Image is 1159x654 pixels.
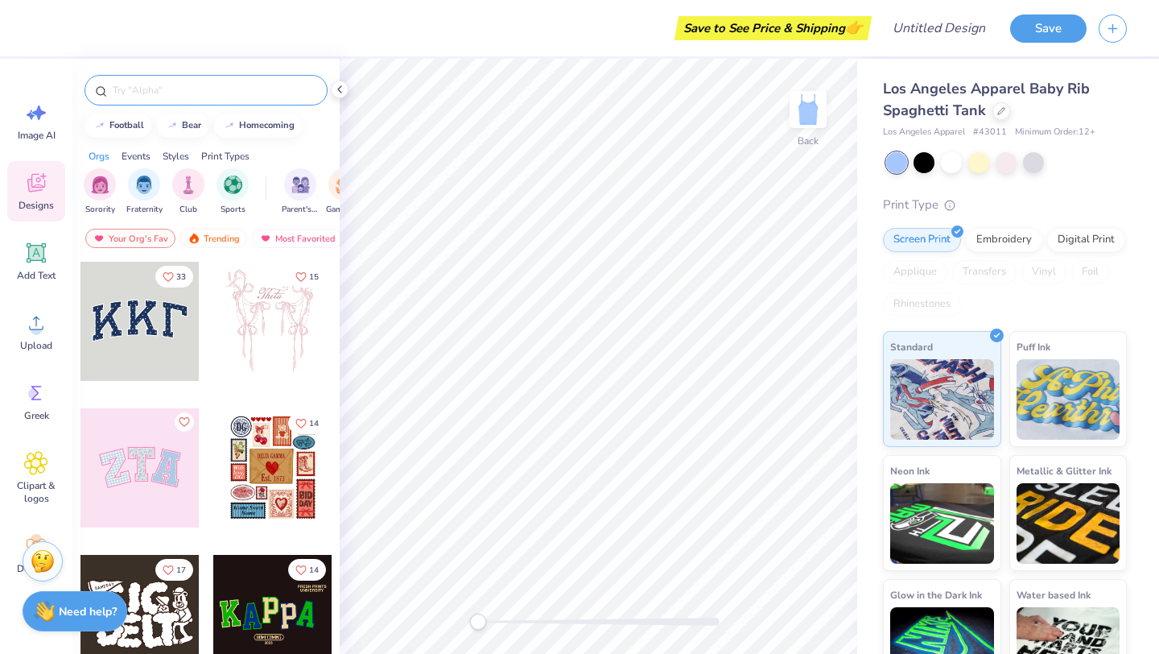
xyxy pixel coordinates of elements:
div: filter for Fraternity [126,168,163,216]
img: Sports Image [224,176,242,194]
div: Your Org's Fav [85,229,175,248]
span: 👉 [845,18,863,37]
img: trending.gif [188,233,200,244]
span: Greek [24,409,49,422]
img: Parent's Weekend Image [291,176,310,194]
button: filter button [282,168,319,216]
button: homecoming [214,114,302,138]
span: Upload [20,339,52,352]
div: Styles [163,149,189,163]
button: Like [288,266,326,288]
div: Trending [180,229,247,248]
img: Game Day Image [336,176,354,194]
span: Designs [19,199,54,212]
img: trend_line.gif [223,121,236,130]
div: Print Type [883,196,1127,214]
strong: Need help? [59,604,117,619]
span: Los Angeles Apparel Baby Rib Spaghetti Tank [883,79,1090,120]
img: Puff Ink [1017,359,1120,440]
button: Like [175,412,194,432]
div: filter for Game Day [326,168,363,216]
div: Print Types [201,149,250,163]
span: Los Angeles Apparel [883,126,965,139]
span: 15 [309,273,319,281]
div: bear [182,121,201,130]
span: Fraternity [126,204,163,216]
img: most_fav.gif [259,233,272,244]
span: Club [179,204,197,216]
button: football [85,114,151,138]
span: Standard [890,338,933,355]
span: Add Text [17,269,56,282]
img: Back [792,93,824,126]
span: Water based Ink [1017,586,1091,603]
div: football [109,121,144,130]
div: Applique [883,260,947,284]
button: Like [155,266,193,288]
img: Neon Ink [890,483,994,564]
img: trend_line.gif [166,121,179,130]
img: Metallic & Glitter Ink [1017,483,1120,564]
button: filter button [326,168,363,216]
button: filter button [84,168,116,216]
img: most_fav.gif [93,233,105,244]
img: Standard [890,359,994,440]
span: Sorority [85,204,115,216]
span: 14 [309,566,319,574]
input: Untitled Design [880,12,998,44]
button: filter button [126,168,163,216]
span: Parent's Weekend [282,204,319,216]
img: trend_line.gif [93,121,106,130]
span: Image AI [18,129,56,142]
div: Save to See Price & Shipping [678,16,868,40]
div: Back [798,134,819,148]
span: 17 [176,566,186,574]
div: homecoming [239,121,295,130]
div: Rhinestones [883,292,961,317]
div: filter for Sorority [84,168,116,216]
span: Game Day [326,204,363,216]
button: bear [157,114,208,138]
span: Glow in the Dark Ink [890,586,982,603]
button: filter button [217,168,249,216]
span: Neon Ink [890,462,930,479]
span: 33 [176,273,186,281]
span: Decorate [17,562,56,575]
div: Accessibility label [470,614,486,630]
button: filter button [172,168,204,216]
button: Like [288,559,326,581]
span: # 43011 [973,126,1007,139]
button: Like [288,412,326,434]
div: Embroidery [966,228,1042,252]
img: Fraternity Image [135,176,153,194]
span: Sports [221,204,245,216]
div: Foil [1071,260,1109,284]
div: Events [122,149,151,163]
span: Puff Ink [1017,338,1050,355]
span: Clipart & logos [10,479,63,505]
div: Orgs [89,149,109,163]
img: Sorority Image [91,176,109,194]
span: 14 [309,420,319,428]
div: Screen Print [883,228,961,252]
div: Digital Print [1047,228,1125,252]
span: Minimum Order: 12 + [1015,126,1095,139]
input: Try "Alpha" [111,82,317,98]
button: Save [1010,14,1087,43]
img: Club Image [179,176,197,194]
div: filter for Sports [217,168,249,216]
span: Metallic & Glitter Ink [1017,462,1112,479]
div: filter for Club [172,168,204,216]
div: Vinyl [1021,260,1066,284]
button: Like [155,559,193,581]
div: filter for Parent's Weekend [282,168,319,216]
div: Transfers [952,260,1017,284]
div: Most Favorited [252,229,343,248]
